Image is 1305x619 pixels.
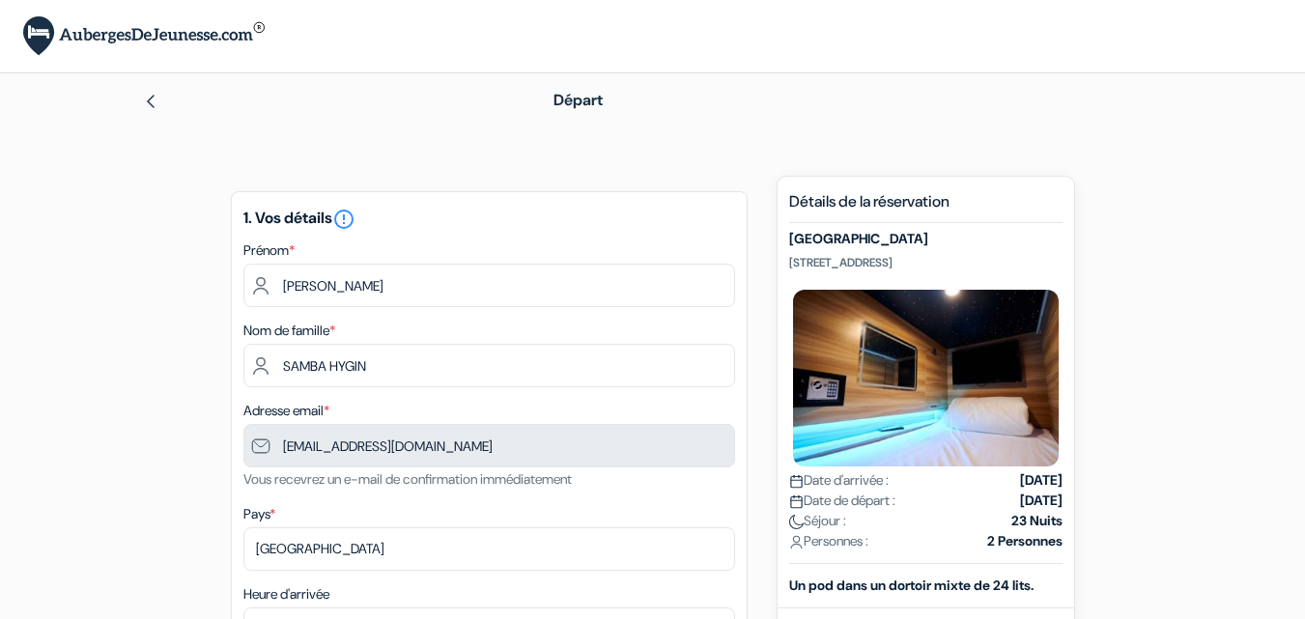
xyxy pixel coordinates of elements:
[143,94,158,109] img: left_arrow.svg
[1020,491,1063,511] strong: [DATE]
[332,208,355,228] a: error_outline
[243,321,335,341] label: Nom de famille
[789,474,804,489] img: calendar.svg
[243,401,329,421] label: Adresse email
[243,504,275,524] label: Pays
[332,208,355,231] i: error_outline
[243,584,329,605] label: Heure d'arrivée
[243,240,295,261] label: Prénom
[243,344,735,387] input: Entrer le nom de famille
[789,470,889,491] span: Date d'arrivée :
[23,16,265,56] img: AubergesDeJeunesse.com
[1011,511,1063,531] strong: 23 Nuits
[789,535,804,549] img: user_icon.svg
[1020,470,1063,491] strong: [DATE]
[789,511,846,531] span: Séjour :
[789,255,1063,270] p: [STREET_ADDRESS]
[789,192,1063,223] h5: Détails de la réservation
[789,515,804,529] img: moon.svg
[243,264,735,307] input: Entrez votre prénom
[243,470,572,488] small: Vous recevrez un e-mail de confirmation immédiatement
[789,494,804,509] img: calendar.svg
[789,491,895,511] span: Date de départ :
[987,531,1063,551] strong: 2 Personnes
[243,424,735,467] input: Entrer adresse e-mail
[789,531,868,551] span: Personnes :
[553,90,603,110] span: Départ
[243,208,735,231] h5: 1. Vos détails
[789,577,1034,594] b: Un pod dans un dortoir mixte de 24 lits.
[789,231,1063,247] h5: [GEOGRAPHIC_DATA]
